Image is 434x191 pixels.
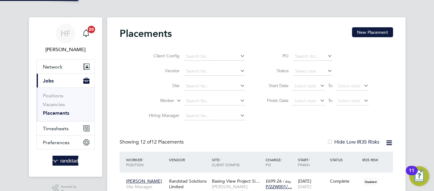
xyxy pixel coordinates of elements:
button: Network [37,60,94,73]
div: Complete [330,178,359,184]
label: PO [261,53,289,59]
span: HF [61,29,71,38]
div: Jobs [37,87,94,121]
a: HF[PERSON_NAME] [36,24,95,53]
div: Showing [120,139,185,145]
a: 20 [80,24,92,43]
span: Powered by [61,184,79,189]
label: Vendor [144,68,180,73]
input: Search for... [293,52,332,61]
span: / Finish [298,157,309,167]
label: Start Date [261,83,289,88]
input: Search for... [184,97,245,105]
button: Jobs [37,74,94,87]
span: To [326,96,334,104]
a: Positions [43,93,63,99]
div: Worker [125,154,167,170]
span: Holly Franks [36,46,95,53]
a: Go to home page [36,156,95,166]
label: Worker [139,98,174,104]
span: / Position [126,157,144,167]
a: Placements [43,110,69,116]
span: Select date [294,83,316,89]
img: randstad-logo-retina.png [53,156,78,166]
h2: Placements [120,27,172,40]
a: Vacancies [43,101,65,107]
span: / day [283,179,291,184]
span: To [326,82,334,90]
span: Disabled [362,178,379,186]
input: Search for... [184,112,245,120]
span: Jobs [43,78,54,84]
label: Hiring Manager [144,113,180,118]
input: Select one [293,67,332,76]
div: Vendor [167,154,210,165]
span: £699.26 [266,178,282,184]
label: Hide Low IR35 Risks [327,139,379,145]
div: Status [328,154,361,165]
nav: Main navigation [29,17,102,177]
span: P/22W001/… [266,184,292,189]
span: [PERSON_NAME] [126,178,162,184]
span: Site Manager [126,184,166,189]
button: Timesheets [37,122,94,135]
span: [DATE] [298,184,311,189]
div: Charge [264,154,296,170]
span: Timesheets [43,126,69,131]
a: [PERSON_NAME]Site ManagerRandstad Solutions LimitedBasing View Project Si…[PERSON_NAME] Construct... [125,175,393,180]
span: Select date [338,83,360,89]
span: Preferences [43,140,70,145]
div: 11 [409,171,414,179]
label: Status [261,68,289,73]
span: 20 [88,26,95,33]
span: 12 of [140,139,151,145]
button: Preferences [37,135,94,149]
button: Open Resource Center, 11 new notifications [409,166,429,186]
span: 12 Placements [140,139,184,145]
label: Client Config [144,53,180,59]
button: New Placement [352,27,393,37]
div: Site [210,154,264,170]
label: Site [144,83,180,88]
span: Select date [338,98,360,104]
span: Basing View Project Si… [212,178,260,184]
input: Search for... [184,52,245,61]
span: / PO [266,157,282,167]
label: Finish Date [261,98,289,103]
input: Search for... [184,67,245,76]
span: Network [43,64,62,70]
input: Search for... [184,82,245,91]
div: Start [296,154,328,170]
span: Select date [294,98,316,104]
span: / Client Config [212,157,240,167]
div: IR35 Risk [361,154,382,165]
